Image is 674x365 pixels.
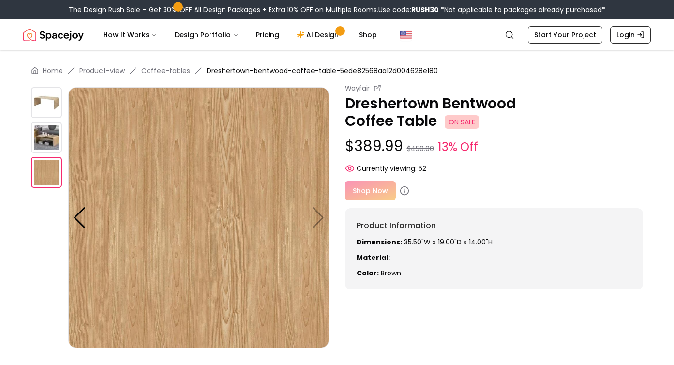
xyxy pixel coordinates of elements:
[167,25,246,45] button: Design Portfolio
[68,87,329,348] img: https://storage.googleapis.com/spacejoy-main/assets/5ede82568aa12d004628e180/product_1_8k4gm897bg8k
[438,138,478,156] small: 13% Off
[610,26,651,44] a: Login
[289,25,349,45] a: AI Design
[357,237,402,247] strong: Dimensions:
[43,66,63,76] a: Home
[419,164,426,173] span: 52
[248,25,287,45] a: Pricing
[207,66,438,76] span: Dreshertown-bentwood-coffee-table-5ede82568aa12d004628e180
[79,66,125,76] a: Product-view
[378,5,439,15] span: Use code:
[31,66,643,76] nav: breadcrumb
[381,268,401,278] span: brown
[357,164,417,173] span: Currently viewing:
[345,137,644,156] p: $389.99
[357,220,632,231] h6: Product Information
[528,26,602,44] a: Start Your Project
[23,19,651,50] nav: Global
[400,29,412,41] img: United States
[407,144,434,153] small: $450.00
[345,83,370,93] small: Wayfair
[345,95,644,130] p: Dreshertown Bentwood Coffee Table
[95,25,385,45] nav: Main
[357,237,632,247] p: 35.50"W x 19.00"D x 14.00"H
[31,122,62,153] img: https://storage.googleapis.com/spacejoy-main/assets/5ede82568aa12d004628e180/product_0_792ak355fi6d
[23,25,84,45] a: Spacejoy
[357,268,379,278] strong: Color:
[351,25,385,45] a: Shop
[31,157,62,188] img: https://storage.googleapis.com/spacejoy-main/assets/5ede82568aa12d004628e180/product_1_8k4gm897bg8k
[439,5,605,15] span: *Not applicable to packages already purchased*
[445,115,479,129] span: ON SALE
[69,5,605,15] div: The Design Rush Sale – Get 30% OFF All Design Packages + Extra 10% OFF on Multiple Rooms.
[141,66,190,76] a: Coffee-tables
[23,25,84,45] img: Spacejoy Logo
[411,5,439,15] b: RUSH30
[357,253,390,262] strong: Material:
[95,25,165,45] button: How It Works
[31,87,62,118] img: https://storage.googleapis.com/spacejoy-main/assets/5ede82568aa12d004628e180/image/Dreshertown+Be...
